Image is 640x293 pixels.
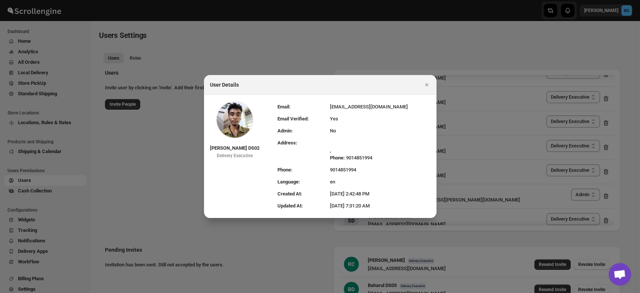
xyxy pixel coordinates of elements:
div: 9014851994 [330,154,430,162]
h2: User Details [210,81,239,89]
td: Updated At: [277,200,330,212]
td: 9014851994 [330,164,430,176]
td: [DATE] 7:31:20 AM [330,200,430,212]
td: [EMAIL_ADDRESS][DOMAIN_NAME] [330,101,430,113]
span: Phone: [330,155,345,161]
td: No [330,125,430,137]
div: Delivery Executive [217,152,253,159]
div: [PERSON_NAME] DS02 [210,144,259,152]
td: Phone: [277,164,330,176]
td: Email Verified: [277,113,330,125]
td: Admin: [277,125,330,137]
td: Language: [277,176,330,188]
td: Created At: [277,188,330,200]
td: Email: [277,101,330,113]
img: Profile [216,101,253,138]
td: Yes [330,113,430,125]
td: en [330,176,430,188]
td: [DATE] 2:42:48 PM [330,188,430,200]
td: Address: [277,137,330,164]
div: Open chat [609,263,631,285]
td: , [330,137,430,164]
button: Close [421,80,432,90]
